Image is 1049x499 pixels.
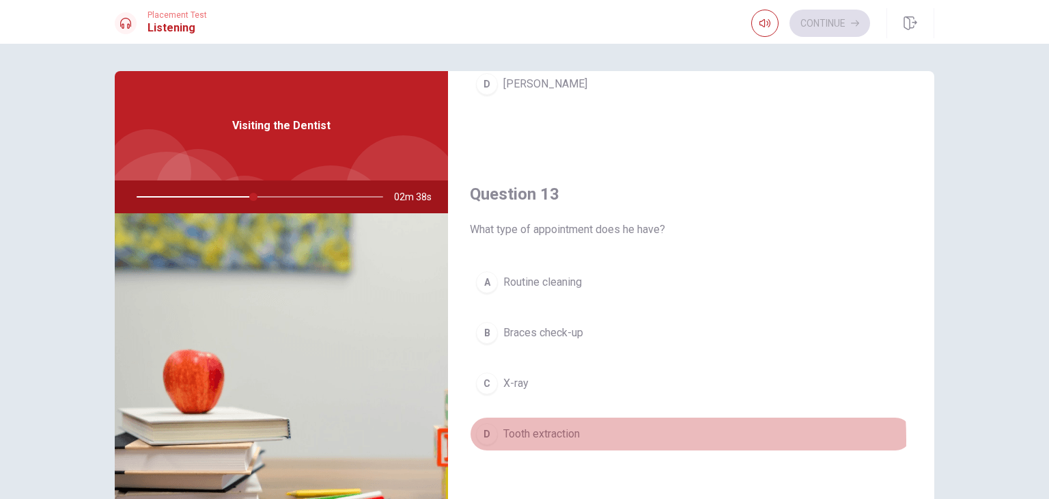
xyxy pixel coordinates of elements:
button: D[PERSON_NAME] [470,67,912,101]
button: ARoutine cleaning [470,265,912,299]
button: BBraces check-up [470,316,912,350]
h1: Listening [148,20,207,36]
div: D [476,423,498,445]
span: Tooth extraction [503,426,580,442]
span: [PERSON_NAME] [503,76,587,92]
span: X-ray [503,375,529,392]
span: Routine cleaning [503,274,582,291]
button: CX-ray [470,366,912,401]
div: C [476,373,498,394]
span: Placement Test [148,10,207,20]
span: Visiting the Dentist [232,118,331,134]
div: D [476,73,498,95]
h4: Question 13 [470,183,912,205]
div: B [476,322,498,344]
button: DTooth extraction [470,417,912,451]
span: What type of appointment does he have? [470,221,912,238]
div: A [476,271,498,293]
span: 02m 38s [394,180,443,213]
span: Braces check-up [503,325,583,341]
